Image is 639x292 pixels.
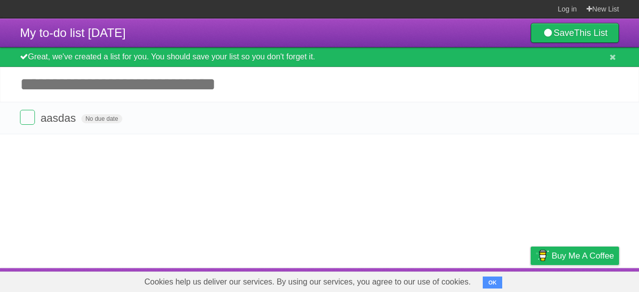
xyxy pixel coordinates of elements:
a: Terms [484,271,506,290]
b: This List [574,28,608,38]
label: Done [20,110,35,125]
span: aasdas [40,112,78,124]
a: About [398,271,419,290]
a: Suggest a feature [556,271,619,290]
span: Cookies help us deliver our services. By using our services, you agree to our use of cookies. [134,272,481,292]
span: No due date [81,114,122,123]
a: Buy me a coffee [531,247,619,265]
button: OK [483,277,502,289]
img: Buy me a coffee [536,247,549,264]
a: Developers [431,271,471,290]
a: Privacy [518,271,544,290]
span: My to-do list [DATE] [20,26,126,39]
span: Buy me a coffee [552,247,614,265]
a: SaveThis List [531,23,619,43]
